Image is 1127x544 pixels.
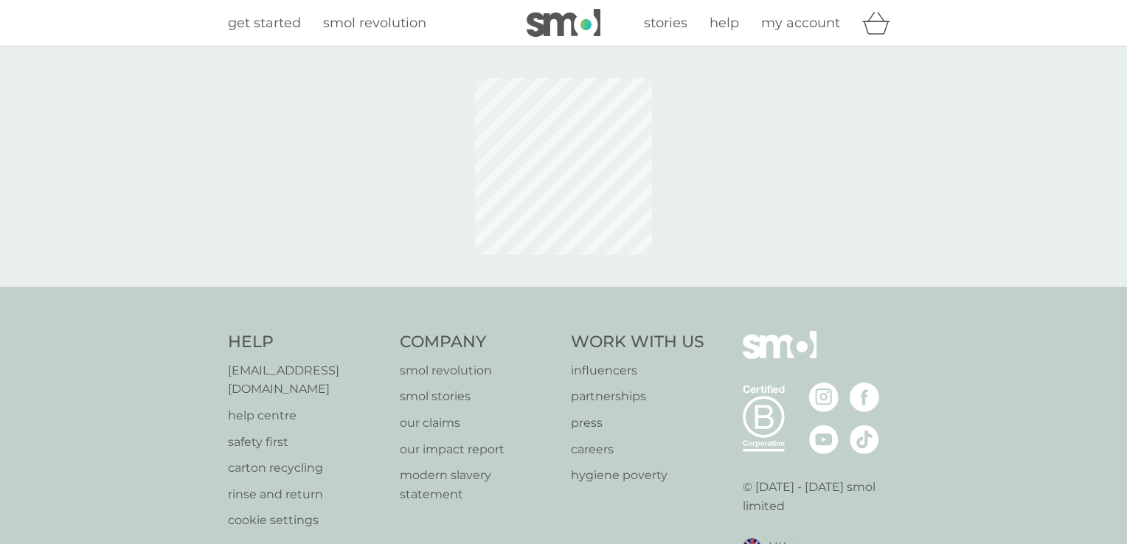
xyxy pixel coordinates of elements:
img: smol [743,331,816,381]
a: hygiene poverty [571,466,704,485]
a: modern slavery statement [400,466,557,503]
span: smol revolution [323,15,426,31]
a: partnerships [571,387,704,406]
img: visit the smol Instagram page [809,383,839,412]
a: stories [644,13,687,34]
img: visit the smol Facebook page [850,383,879,412]
span: stories [644,15,687,31]
a: my account [761,13,840,34]
div: basket [862,8,899,38]
span: my account [761,15,840,31]
h4: Company [400,331,557,354]
a: get started [228,13,301,34]
a: smol revolution [323,13,426,34]
a: carton recycling [228,458,385,478]
span: help [710,15,739,31]
img: smol [527,9,600,37]
img: visit the smol Tiktok page [850,425,879,454]
a: cookie settings [228,511,385,530]
a: rinse and return [228,485,385,504]
a: [EMAIL_ADDRESS][DOMAIN_NAME] [228,361,385,399]
span: get started [228,15,301,31]
a: smol revolution [400,361,557,380]
a: careers [571,440,704,459]
h4: Work With Us [571,331,704,354]
h4: Help [228,331,385,354]
a: safety first [228,433,385,452]
a: our impact report [400,440,557,459]
a: our claims [400,414,557,433]
a: press [571,414,704,433]
img: visit the smol Youtube page [809,425,839,454]
a: smol stories [400,387,557,406]
a: influencers [571,361,704,380]
p: © [DATE] - [DATE] smol limited [743,478,900,515]
a: help centre [228,406,385,425]
a: help [710,13,739,34]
